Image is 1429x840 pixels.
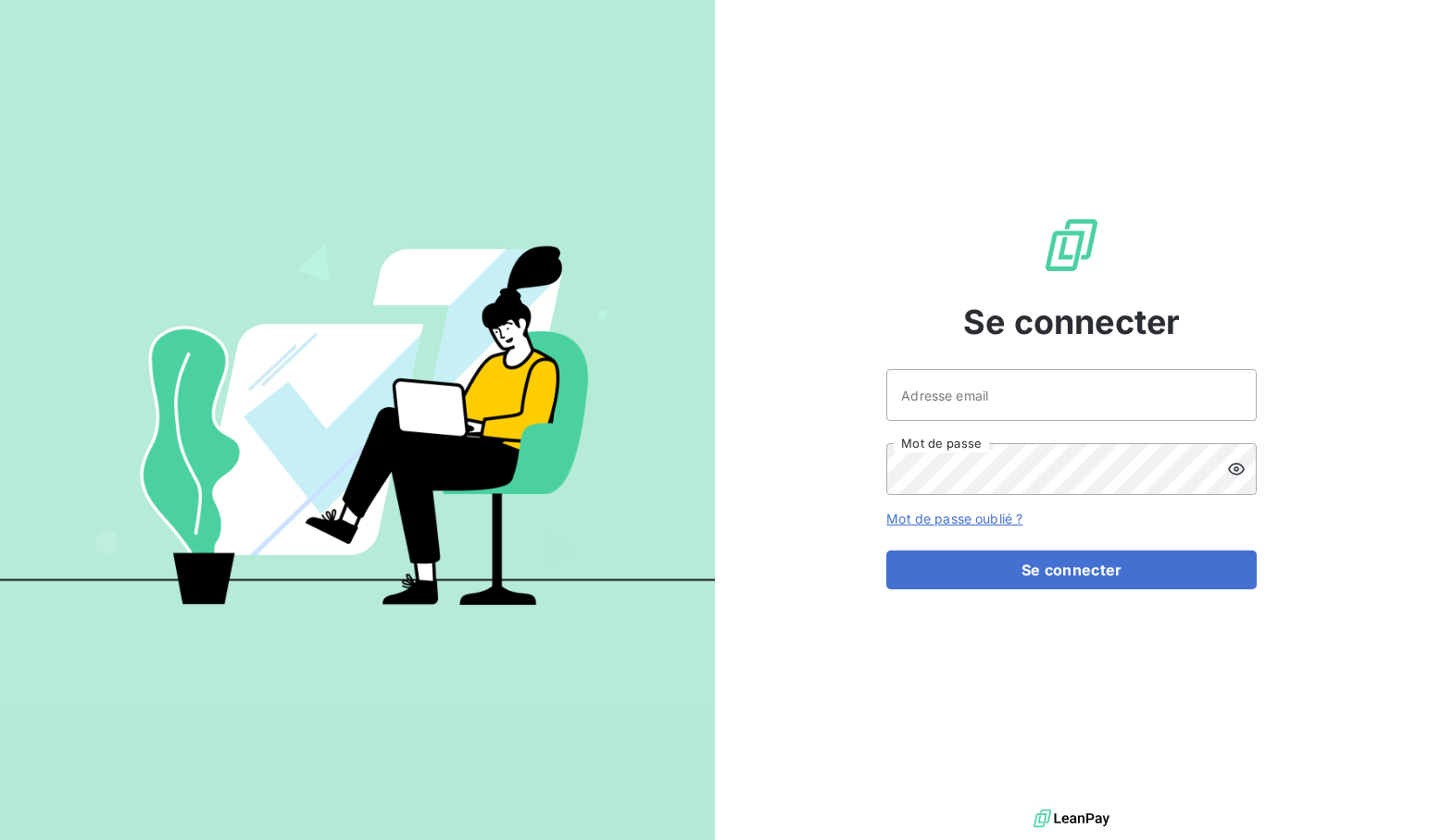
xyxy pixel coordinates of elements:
[1042,216,1101,275] img: Logo LeanPay
[1034,805,1109,833] img: logo
[886,369,1257,421] input: placeholder
[963,297,1180,347] span: Se connecter
[886,511,1022,526] a: Mot de passe oublié ?
[886,550,1257,589] button: Se connecter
